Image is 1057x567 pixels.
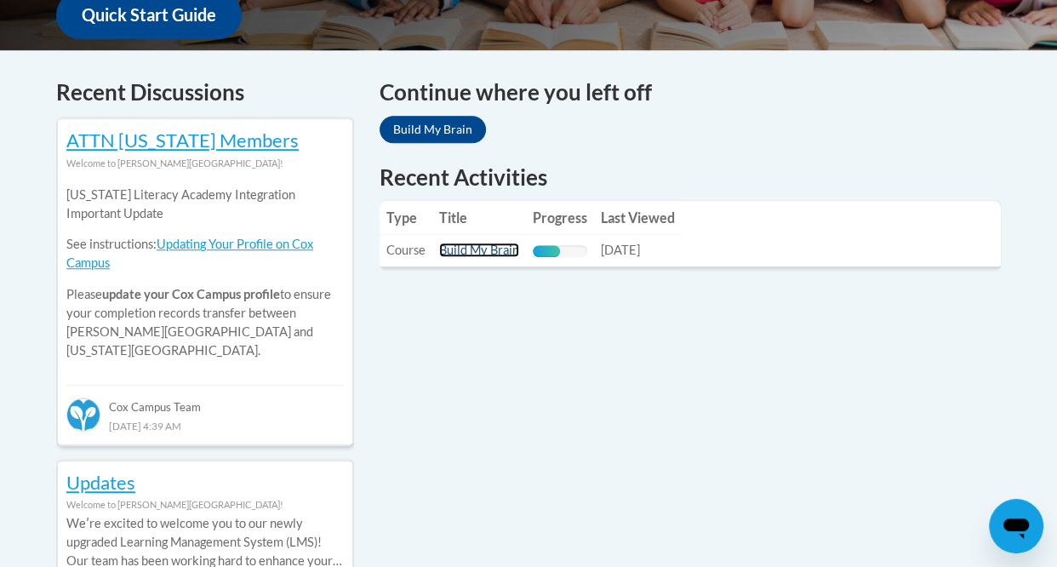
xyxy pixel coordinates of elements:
[380,201,432,235] th: Type
[66,154,344,173] div: Welcome to [PERSON_NAME][GEOGRAPHIC_DATA]!
[989,499,1043,553] iframe: Button to launch messaging window
[66,385,344,415] div: Cox Campus Team
[380,162,1001,192] h1: Recent Activities
[594,201,682,235] th: Last Viewed
[66,237,313,270] a: Updating Your Profile on Cox Campus
[601,243,640,257] span: [DATE]
[56,76,354,109] h4: Recent Discussions
[66,398,100,432] img: Cox Campus Team
[66,416,344,435] div: [DATE] 4:39 AM
[432,201,526,235] th: Title
[526,201,594,235] th: Progress
[439,243,519,257] a: Build My Brain
[66,129,299,152] a: ATTN [US_STATE] Members
[102,287,280,301] b: update your Cox Campus profile
[66,471,135,494] a: Updates
[66,186,344,223] p: [US_STATE] Literacy Academy Integration Important Update
[533,245,560,257] div: Progress, %
[66,495,344,514] div: Welcome to [PERSON_NAME][GEOGRAPHIC_DATA]!
[380,76,1001,109] h4: Continue where you left off
[380,116,486,143] a: Build My Brain
[66,235,344,272] p: See instructions:
[66,173,344,373] div: Please to ensure your completion records transfer between [PERSON_NAME][GEOGRAPHIC_DATA] and [US_...
[386,243,426,257] span: Course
